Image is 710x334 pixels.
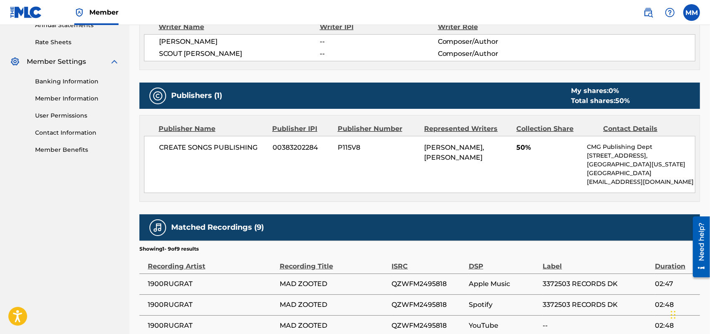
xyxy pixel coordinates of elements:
[159,37,320,47] span: [PERSON_NAME]
[35,77,119,86] a: Banking Information
[469,279,539,289] span: Apple Music
[320,37,437,47] span: --
[159,22,320,32] div: Writer Name
[153,223,163,233] img: Matched Recordings
[280,279,388,289] span: MAD ZOOTED
[587,151,695,160] p: [STREET_ADDRESS],
[615,97,630,105] span: 50 %
[10,6,42,18] img: MLC Logo
[438,49,545,59] span: Composer/Author
[35,38,119,47] a: Rate Sheets
[272,124,331,134] div: Publisher IPI
[469,300,539,310] span: Spotify
[683,4,700,21] div: User Menu
[35,111,119,120] a: User Permissions
[320,22,438,32] div: Writer IPI
[338,124,418,134] div: Publisher Number
[438,37,545,47] span: Composer/Author
[273,143,331,153] span: 00383202284
[159,49,320,59] span: SCOUT [PERSON_NAME]
[392,321,464,331] span: QZWFM2495818
[424,143,485,161] span: [PERSON_NAME], [PERSON_NAME]
[89,8,119,17] span: Member
[280,321,388,331] span: MAD ZOOTED
[35,21,119,30] a: Annual Statements
[148,300,275,310] span: 1900RUGRAT
[662,4,678,21] div: Help
[469,253,539,271] div: DSP
[687,213,710,280] iframe: Resource Center
[587,178,695,186] p: [EMAIL_ADDRESS][DOMAIN_NAME]
[571,96,630,106] div: Total shares:
[543,300,651,310] span: 3372503 RECORDS DK
[665,8,675,18] img: help
[543,279,651,289] span: 3372503 RECORDS DK
[280,300,388,310] span: MAD ZOOTED
[392,253,464,271] div: ISRC
[392,279,464,289] span: QZWFM2495818
[148,279,275,289] span: 1900RUGRAT
[609,87,619,95] span: 0 %
[171,91,222,100] h5: Publishers (1)
[10,57,20,67] img: Member Settings
[424,124,510,134] div: Represented Writers
[171,223,264,232] h5: Matched Recordings (9)
[139,245,199,253] p: Showing 1 - 9 of 9 results
[543,253,651,271] div: Label
[392,300,464,310] span: QZWFM2495818
[543,321,651,331] span: --
[668,294,710,334] iframe: Chat Widget
[587,143,695,151] p: CMG Publishing Dept
[148,321,275,331] span: 1900RUGRAT
[35,146,119,154] a: Member Benefits
[571,86,630,96] div: My shares:
[643,8,653,18] img: search
[320,49,437,59] span: --
[148,253,275,271] div: Recording Artist
[671,302,676,327] div: Drag
[35,94,119,103] a: Member Information
[35,128,119,137] a: Contact Information
[469,321,539,331] span: YouTube
[516,124,597,134] div: Collection Share
[516,143,581,153] span: 50%
[438,22,545,32] div: Writer Role
[74,8,84,18] img: Top Rightsholder
[159,124,266,134] div: Publisher Name
[640,4,657,21] a: Public Search
[27,57,86,67] span: Member Settings
[655,279,696,289] span: 02:47
[603,124,684,134] div: Contact Details
[655,321,696,331] span: 02:48
[109,57,119,67] img: expand
[153,91,163,101] img: Publishers
[587,169,695,178] p: [GEOGRAPHIC_DATA]
[338,143,418,153] span: P115V8
[159,143,266,153] span: CREATE SONGS PUBLISHING
[655,253,696,271] div: Duration
[280,253,388,271] div: Recording Title
[587,160,695,169] p: [GEOGRAPHIC_DATA][US_STATE]
[655,300,696,310] span: 02:48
